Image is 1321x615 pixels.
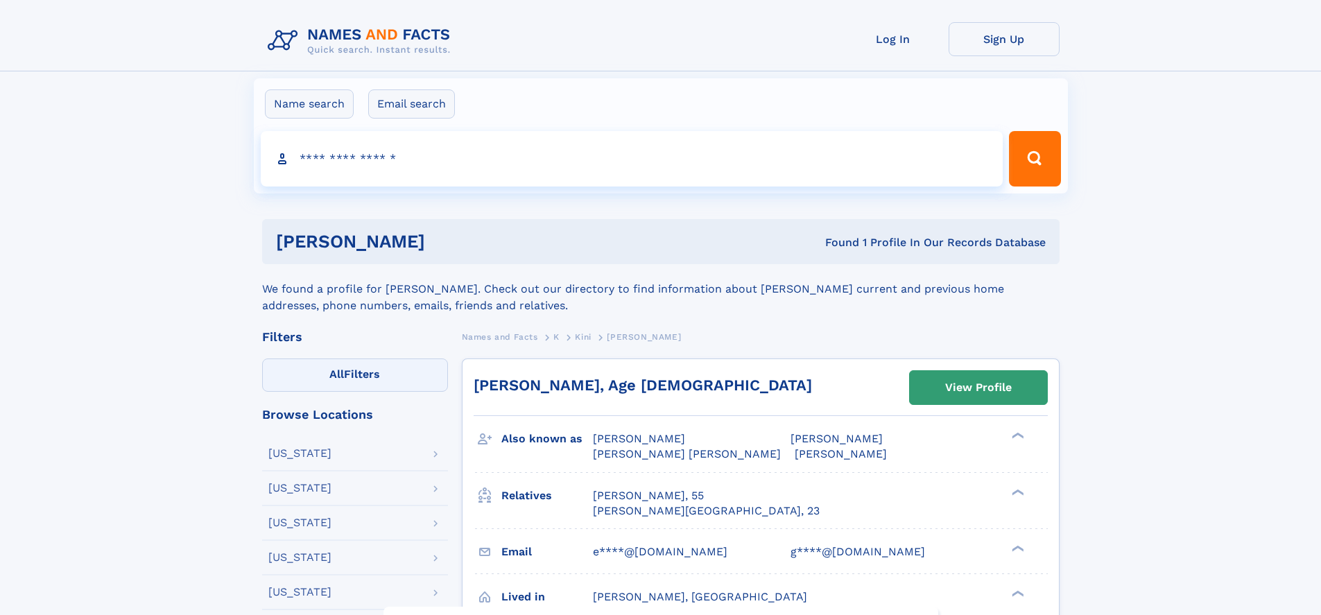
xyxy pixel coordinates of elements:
label: Email search [368,89,455,119]
div: Browse Locations [262,408,448,421]
a: Kini [575,328,591,345]
a: K [553,328,560,345]
span: [PERSON_NAME] [795,447,887,460]
div: [US_STATE] [268,483,331,494]
h3: Also known as [501,427,593,451]
input: search input [261,131,1003,187]
div: Filters [262,331,448,343]
span: [PERSON_NAME] [593,432,685,445]
span: All [329,367,344,381]
label: Filters [262,358,448,392]
a: Sign Up [949,22,1060,56]
span: [PERSON_NAME] [791,432,883,445]
div: ❯ [1008,544,1025,553]
div: Found 1 Profile In Our Records Database [625,235,1046,250]
button: Search Button [1009,131,1060,187]
span: Kini [575,332,591,342]
a: [PERSON_NAME][GEOGRAPHIC_DATA], 23 [593,503,820,519]
a: Names and Facts [462,328,538,345]
a: Log In [838,22,949,56]
a: View Profile [910,371,1047,404]
a: [PERSON_NAME], Age [DEMOGRAPHIC_DATA] [474,376,812,394]
h3: Relatives [501,484,593,508]
h3: Lived in [501,585,593,609]
label: Name search [265,89,354,119]
h1: [PERSON_NAME] [276,233,625,250]
div: We found a profile for [PERSON_NAME]. Check out our directory to find information about [PERSON_N... [262,264,1060,314]
span: [PERSON_NAME] [607,332,681,342]
div: ❯ [1008,431,1025,440]
div: ❯ [1008,589,1025,598]
div: [US_STATE] [268,517,331,528]
img: Logo Names and Facts [262,22,462,60]
span: [PERSON_NAME], [GEOGRAPHIC_DATA] [593,590,807,603]
span: K [553,332,560,342]
div: [US_STATE] [268,552,331,563]
div: [US_STATE] [268,587,331,598]
div: View Profile [945,372,1012,404]
a: [PERSON_NAME], 55 [593,488,704,503]
h3: Email [501,540,593,564]
span: [PERSON_NAME] [PERSON_NAME] [593,447,781,460]
div: ❯ [1008,487,1025,496]
div: [US_STATE] [268,448,331,459]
